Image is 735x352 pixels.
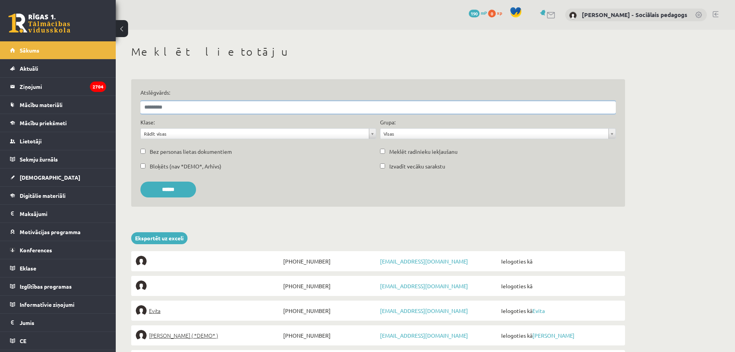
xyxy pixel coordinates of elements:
span: Sekmju žurnāls [20,156,58,163]
a: Jumis [10,314,106,332]
label: Bez personas lietas dokumentiem [150,148,232,156]
label: Grupa: [380,118,395,126]
span: Rādīt visas [144,129,366,139]
span: Ielogoties kā [499,330,620,341]
h1: Meklēt lietotāju [131,45,625,58]
a: Lietotāji [10,132,106,150]
span: [PHONE_NUMBER] [281,305,378,316]
a: Evita [532,307,545,314]
a: [PERSON_NAME] ( *DEMO* ) [136,330,281,341]
span: Visas [384,129,605,139]
a: Aktuāli [10,60,106,77]
span: 0 [488,10,496,17]
span: Mācību priekšmeti [20,119,67,126]
span: CE [20,337,26,344]
a: Digitālie materiāli [10,187,106,204]
span: [PHONE_NUMBER] [281,281,378,291]
legend: Ziņojumi [20,78,106,95]
span: Sākums [20,47,39,54]
a: Rīgas 1. Tālmācības vidusskola [8,14,70,33]
a: Mācību priekšmeti [10,114,106,132]
label: Bloķēts (nav *DEMO*, Arhīvs) [150,162,221,170]
span: Informatīvie ziņojumi [20,301,74,308]
span: [PHONE_NUMBER] [281,256,378,267]
a: [DEMOGRAPHIC_DATA] [10,168,106,186]
label: Atslēgvārds: [140,88,616,97]
span: [PERSON_NAME] ( *DEMO* ) [149,330,218,341]
a: Eksportēt uz exceli [131,232,188,244]
span: 190 [469,10,480,17]
a: Sekmju žurnāls [10,150,106,168]
a: Informatīvie ziņojumi [10,296,106,313]
a: CE [10,332,106,350]
span: Ielogoties kā [499,281,620,291]
img: Evita [136,305,147,316]
span: mP [481,10,487,16]
a: Konferences [10,241,106,259]
a: [EMAIL_ADDRESS][DOMAIN_NAME] [380,307,468,314]
span: Mācību materiāli [20,101,63,108]
a: [PERSON_NAME] - Sociālais pedagogs [582,11,687,19]
a: 190 mP [469,10,487,16]
a: [EMAIL_ADDRESS][DOMAIN_NAME] [380,332,468,339]
img: Elīna Elizabete Ancveriņa [136,330,147,341]
a: Rādīt visas [141,129,376,139]
label: Izvadīt vecāku sarakstu [389,162,445,170]
span: Jumis [20,319,34,326]
span: Ielogoties kā [499,305,620,316]
span: Konferences [20,247,52,253]
span: Lietotāji [20,138,42,145]
a: [EMAIL_ADDRESS][DOMAIN_NAME] [380,258,468,265]
img: Dagnija Gaubšteina - Sociālais pedagogs [569,12,577,19]
span: [PHONE_NUMBER] [281,330,378,341]
legend: Maksājumi [20,205,106,223]
a: 0 xp [488,10,506,16]
span: Aktuāli [20,65,38,72]
label: Klase: [140,118,155,126]
a: Motivācijas programma [10,223,106,241]
span: Evita [149,305,161,316]
span: Digitālie materiāli [20,192,66,199]
span: Eklase [20,265,36,272]
label: Meklēt radinieku iekļaušanu [389,148,458,156]
a: Sākums [10,41,106,59]
a: Ziņojumi2704 [10,78,106,95]
a: Evita [136,305,281,316]
a: Izglītības programas [10,277,106,295]
span: Motivācijas programma [20,228,81,235]
a: Eklase [10,259,106,277]
span: xp [497,10,502,16]
span: Ielogoties kā [499,256,620,267]
i: 2704 [90,82,106,92]
a: [EMAIL_ADDRESS][DOMAIN_NAME] [380,282,468,289]
a: [PERSON_NAME] [532,332,574,339]
a: Mācību materiāli [10,96,106,114]
a: Maksājumi [10,205,106,223]
span: [DEMOGRAPHIC_DATA] [20,174,80,181]
span: Izglītības programas [20,283,72,290]
a: Visas [380,129,615,139]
